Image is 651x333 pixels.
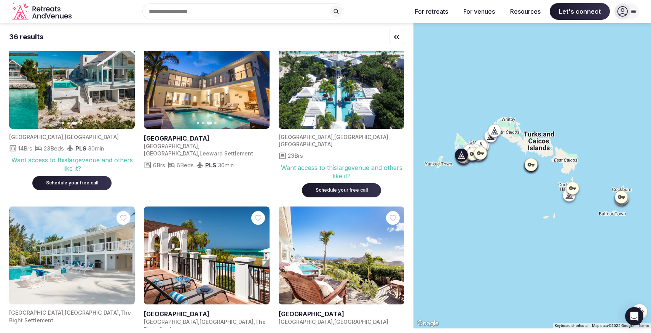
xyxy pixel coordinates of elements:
[144,319,198,325] span: [GEOGRAPHIC_DATA]
[119,309,120,316] span: ,
[9,156,135,173] div: Want access to this large venue and others like it?
[334,134,388,140] span: [GEOGRAPHIC_DATA]
[9,32,43,42] div: 36 results
[504,3,547,20] button: Resources
[199,150,253,157] span: Leeward Settlement
[198,143,199,149] span: ,
[279,31,404,129] img: Featured image for venue
[555,323,587,328] button: Keyboard shortcuts
[12,3,73,20] svg: Retreats and Venues company logo
[75,145,86,152] span: PLS
[144,207,270,304] a: View Casa Grande Villa
[279,141,333,147] span: [GEOGRAPHIC_DATA]
[80,122,82,124] button: Go to slide 4
[205,162,216,169] a: PLS
[288,152,303,160] span: 23 Brs
[279,319,333,325] span: [GEOGRAPHIC_DATA]
[457,3,501,20] button: For venues
[333,319,334,325] span: ,
[144,150,198,157] span: [GEOGRAPHIC_DATA]
[625,307,643,325] div: Open Intercom Messenger
[177,161,194,169] span: 6 Beds
[144,143,198,149] span: [GEOGRAPHIC_DATA]
[279,134,333,140] span: [GEOGRAPHIC_DATA]
[9,207,135,304] img: Featured image for venue
[409,3,454,20] button: For retreats
[415,319,440,328] img: Google
[144,134,266,142] h2: [GEOGRAPHIC_DATA]
[218,161,234,169] span: 30 min
[279,207,404,304] a: View Villa Oceana
[9,134,63,140] span: [GEOGRAPHIC_DATA]
[632,304,647,319] button: Map camera controls
[388,134,390,140] span: ,
[311,187,372,194] div: Schedule your free call
[279,310,401,318] h2: [GEOGRAPHIC_DATA]
[198,319,199,325] span: ,
[638,323,649,328] a: Terms (opens in new tab)
[279,310,401,318] a: View venue
[62,122,64,124] button: Go to slide 1
[214,122,217,124] button: Go to slide 4
[63,309,65,316] span: ,
[254,319,255,325] span: ,
[32,178,112,186] a: Schedule your free call
[197,122,199,124] button: Go to slide 1
[9,309,63,316] span: [GEOGRAPHIC_DATA]
[65,309,119,316] span: [GEOGRAPHIC_DATA]
[592,323,633,328] span: Map data ©2025 Google
[65,134,119,140] span: [GEOGRAPHIC_DATA]
[144,134,266,142] a: View venue
[12,3,73,20] a: Visit the homepage
[279,163,404,181] div: Want access to this large venue and others like it?
[38,31,163,129] img: Featured image for venue
[44,144,64,152] span: 23 Beds
[334,319,388,325] span: [GEOGRAPHIC_DATA]
[67,122,70,124] button: Go to slide 2
[88,144,104,152] span: 30 min
[18,144,32,152] span: 14 Brs
[153,161,165,169] span: 6 Brs
[9,309,131,323] span: The Bight Settlement
[144,31,270,129] a: View Villa Viatu
[415,319,440,328] a: Open this area in Google Maps (opens a new window)
[550,3,610,20] span: Let's connect
[199,319,254,325] span: [GEOGRAPHIC_DATA]
[144,310,266,318] h2: [GEOGRAPHIC_DATA]
[207,122,212,125] button: Go to slide 3
[302,186,381,193] a: Schedule your free call
[41,180,102,186] div: Schedule your free call
[198,150,199,157] span: ,
[72,122,77,125] button: Go to slide 3
[63,134,65,140] span: ,
[333,134,334,140] span: ,
[202,122,204,124] button: Go to slide 2
[144,310,266,318] a: View venue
